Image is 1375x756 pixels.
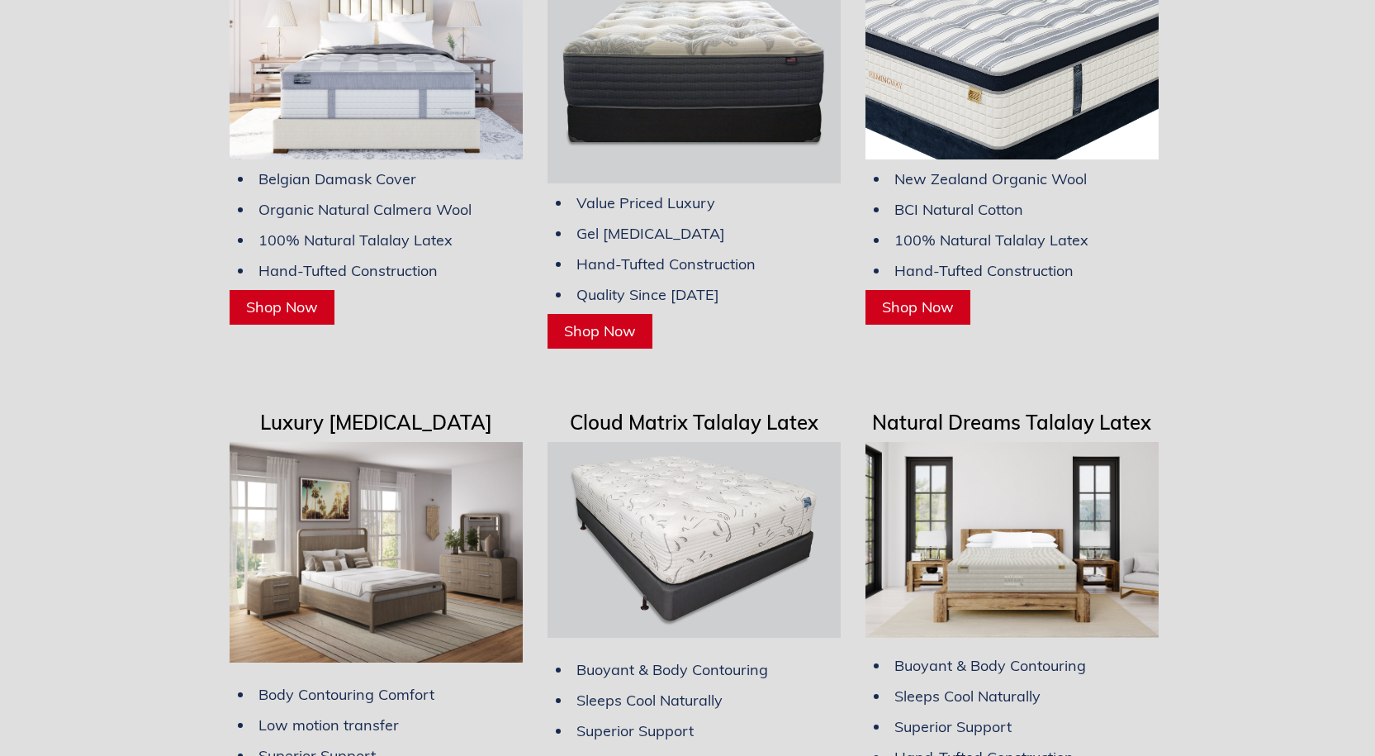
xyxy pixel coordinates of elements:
[894,169,1087,188] span: New Zealand Organic Wool
[564,321,636,340] span: Shop Now
[576,254,756,273] span: Hand-Tufted Construction
[576,224,725,243] span: Gel [MEDICAL_DATA]
[865,442,1159,638] img: Natural-Dreams-talalay-latex-mattress
[894,656,1086,675] span: Buoyant & Body Contouring
[230,290,334,325] a: Shop Now
[548,314,652,349] a: Shop Now
[258,261,438,280] span: Hand-Tufted Construction
[548,442,841,638] img: Luxury Cloud Matrix Talalay Latex Mattresses
[865,290,970,325] a: Shop Now
[230,442,523,662] img: Luxury Memory Foam Mattresses
[576,721,694,740] span: Superior Support
[894,687,1041,706] span: Sleeps Cool Naturally
[258,716,399,735] span: Low motion transfer
[894,200,1023,219] span: BCI Natural Cotton
[576,691,723,710] span: Sleeps Cool Naturally
[576,660,768,679] span: Buoyant & Body Contouring
[258,685,434,704] span: Body Contouring Comfort
[258,169,416,188] span: Belgian Damask Cover
[258,200,472,219] span: Organic Natural Calmera Wool
[882,297,954,316] span: Shop Now
[576,285,719,304] span: Quality Since [DATE]
[576,193,715,212] span: Value Priced Luxury
[894,231,1088,250] span: 100% Natural Talalay Latex
[258,231,453,250] span: 100% Natural Talalay Latex
[570,410,818,435] span: Cloud Matrix Talalay Latex
[894,261,1074,280] span: Hand-Tufted Construction
[894,717,1012,736] span: Superior Support
[246,297,318,316] span: Shop Now
[872,410,1151,435] span: Natural Dreams Talalay Latex
[260,410,492,435] span: Luxury [MEDICAL_DATA]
